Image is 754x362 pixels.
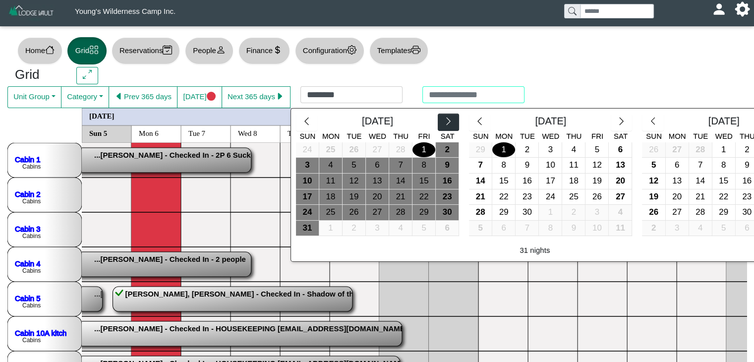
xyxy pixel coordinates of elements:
[712,189,736,205] button: 22
[319,221,343,237] button: 1
[585,142,609,158] button: 5
[562,189,585,205] button: 25
[412,189,435,205] div: 22
[366,189,389,205] button: 20
[689,158,712,174] button: 7
[712,174,735,189] div: 15
[436,174,459,189] div: 16
[296,221,319,237] button: 31
[669,132,686,140] span: Mon
[642,189,665,205] div: 19
[469,174,492,189] div: 14
[366,174,389,189] div: 13
[712,142,736,158] button: 1
[343,205,366,221] button: 26
[412,189,436,205] button: 22
[562,205,585,220] div: 2
[689,142,712,158] div: 28
[712,221,736,237] button: 5
[319,189,342,205] div: 18
[689,189,712,205] button: 21
[302,117,311,126] svg: chevron left
[490,114,611,131] div: [DATE]
[319,158,343,174] button: 4
[317,114,438,131] div: [DATE]
[642,114,663,131] button: chevron left
[436,158,459,173] div: 9
[591,132,603,140] span: Fri
[436,189,459,205] div: 23
[539,189,562,205] div: 24
[562,221,585,237] button: 9
[473,132,489,140] span: Sun
[322,132,340,140] span: Mon
[666,142,689,158] div: 27
[296,158,319,174] button: 3
[492,189,515,205] div: 22
[542,132,559,140] span: Wed
[609,174,632,189] div: 20
[516,158,538,173] div: 9
[689,221,712,237] button: 4
[436,221,459,236] div: 6
[516,142,538,158] div: 2
[516,221,538,236] div: 7
[585,205,609,221] button: 3
[585,189,608,205] div: 26
[611,114,632,131] button: chevron right
[666,205,689,220] div: 27
[609,158,632,173] div: 13
[389,189,412,205] button: 21
[689,142,712,158] button: 28
[562,142,585,158] div: 4
[366,189,389,205] div: 20
[412,205,436,221] button: 29
[516,189,539,205] button: 23
[296,142,319,158] div: 24
[296,189,319,205] div: 17
[609,205,632,221] button: 4
[614,132,628,140] span: Sat
[469,189,492,205] div: 21
[516,158,539,174] button: 9
[366,205,389,221] button: 27
[319,142,343,158] button: 25
[495,132,513,140] span: Mon
[516,221,539,237] button: 7
[418,132,430,140] span: Fri
[562,174,585,189] button: 18
[436,142,459,158] button: 2
[296,205,319,221] button: 24
[366,142,389,158] div: 27
[642,174,665,189] div: 12
[516,174,539,189] button: 16
[609,158,632,174] button: 13
[539,174,562,189] button: 17
[366,205,389,220] div: 27
[436,205,459,220] div: 30
[369,132,386,140] span: Wed
[492,205,515,220] div: 29
[666,158,689,174] button: 6
[296,174,319,189] div: 10
[562,158,585,174] button: 11
[412,221,436,237] button: 5
[343,158,365,173] div: 5
[469,158,492,174] button: 7
[343,205,365,220] div: 26
[492,142,516,158] button: 1
[436,205,459,221] button: 30
[539,205,562,221] button: 1
[319,205,343,221] button: 25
